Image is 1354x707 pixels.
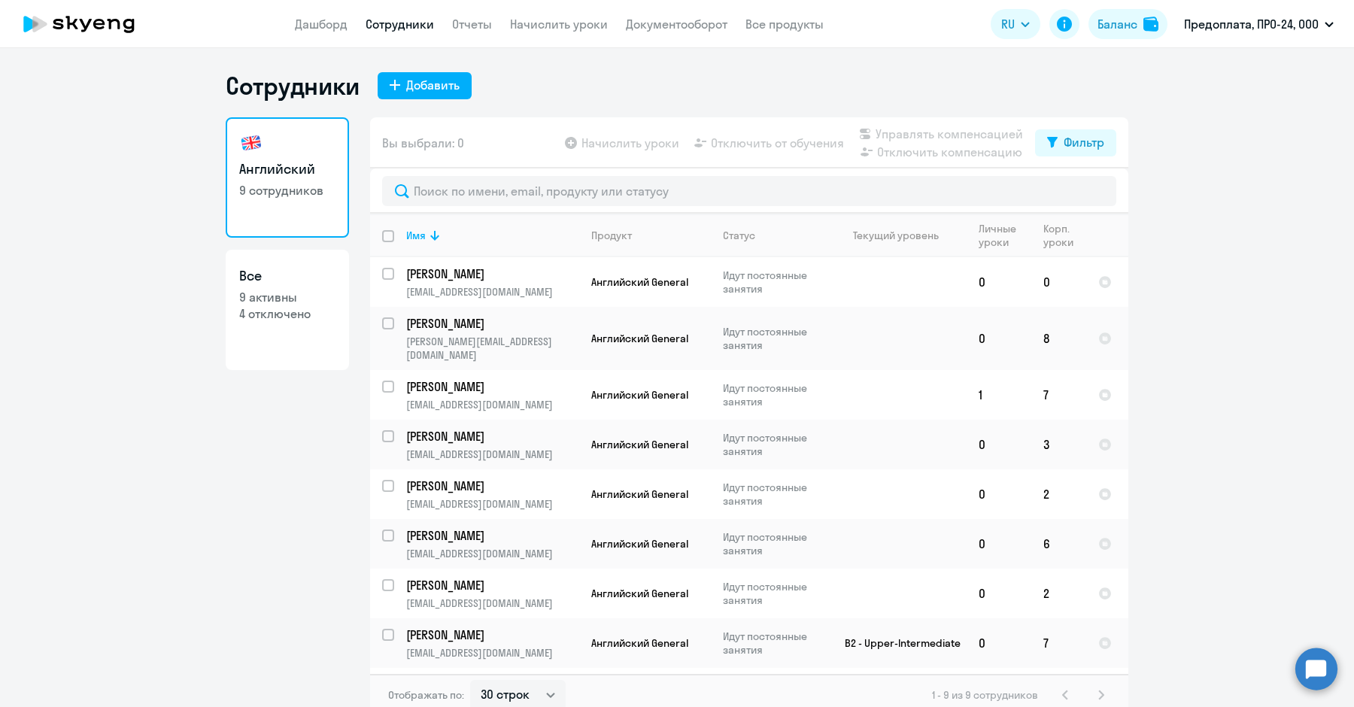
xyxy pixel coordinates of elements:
span: Английский General [591,332,688,345]
a: [PERSON_NAME] [406,315,578,332]
p: [EMAIL_ADDRESS][DOMAIN_NAME] [406,285,578,299]
img: english [239,131,263,155]
span: Вы выбрали: 0 [382,134,464,152]
td: 8 [1031,307,1086,370]
div: Добавить [406,76,460,94]
span: Английский General [591,587,688,600]
a: Дашборд [295,17,348,32]
td: 0 [1031,257,1086,307]
td: 0 [967,420,1031,469]
div: Статус [723,229,755,242]
td: 2 [1031,569,1086,618]
td: 0 [967,257,1031,307]
td: 7 [1031,370,1086,420]
button: Фильтр [1035,129,1116,156]
p: Идут постоянные занятия [723,580,826,607]
p: Идут постоянные занятия [723,481,826,508]
div: Текущий уровень [839,229,966,242]
span: Английский General [591,537,688,551]
p: [PERSON_NAME] [406,266,576,282]
p: 9 активны [239,289,335,305]
td: 7 [1031,618,1086,668]
button: Добавить [378,72,472,99]
a: Отчеты [452,17,492,32]
p: [EMAIL_ADDRESS][DOMAIN_NAME] [406,398,578,411]
p: Идут постоянные занятия [723,269,826,296]
p: [EMAIL_ADDRESS][DOMAIN_NAME] [406,448,578,461]
p: [PERSON_NAME] [406,627,576,643]
td: 3 [1031,420,1086,469]
span: Английский General [591,636,688,650]
td: 0 [967,519,1031,569]
span: 1 - 9 из 9 сотрудников [932,688,1038,702]
a: [PERSON_NAME] [406,378,578,395]
td: B2 - Upper-Intermediate [827,618,967,668]
p: Идут постоянные занятия [723,325,826,352]
span: Отображать по: [388,688,464,702]
a: [PERSON_NAME] [406,627,578,643]
h3: Английский [239,159,335,179]
p: [EMAIL_ADDRESS][DOMAIN_NAME] [406,596,578,610]
img: balance [1143,17,1158,32]
a: [PERSON_NAME] [406,577,578,593]
a: Все продукты [745,17,824,32]
a: [PERSON_NAME] [406,428,578,445]
td: 0 [967,569,1031,618]
p: [PERSON_NAME][EMAIL_ADDRESS][DOMAIN_NAME] [406,335,578,362]
div: Продукт [591,229,632,242]
a: [PERSON_NAME] [406,478,578,494]
p: Идут постоянные занятия [723,431,826,458]
p: Идут постоянные занятия [723,530,826,557]
p: 4 отключено [239,305,335,322]
p: [PERSON_NAME] [406,527,576,544]
p: [PERSON_NAME] [406,478,576,494]
h3: Все [239,266,335,286]
td: 1 [967,370,1031,420]
div: Корп. уроки [1043,222,1085,249]
a: Английский9 сотрудников [226,117,349,238]
span: Английский General [591,438,688,451]
div: Фильтр [1064,133,1104,151]
span: Английский General [591,388,688,402]
span: Английский General [591,275,688,289]
td: 0 [967,307,1031,370]
div: Текущий уровень [853,229,939,242]
div: Баланс [1097,15,1137,33]
p: [PERSON_NAME] [406,315,576,332]
p: [PERSON_NAME] [406,378,576,395]
h1: Сотрудники [226,71,360,101]
p: [EMAIL_ADDRESS][DOMAIN_NAME] [406,547,578,560]
button: Балансbalance [1088,9,1167,39]
td: 6 [1031,519,1086,569]
p: Идут постоянные занятия [723,630,826,657]
button: Предоплата, ПРО-24, ООО [1176,6,1341,42]
td: 2 [1031,469,1086,519]
input: Поиск по имени, email, продукту или статусу [382,176,1116,206]
a: Документооборот [626,17,727,32]
p: [EMAIL_ADDRESS][DOMAIN_NAME] [406,497,578,511]
span: RU [1001,15,1015,33]
p: [PERSON_NAME] [406,577,576,593]
a: [PERSON_NAME] [406,527,578,544]
a: [PERSON_NAME] [406,266,578,282]
div: Личные уроки [979,222,1031,249]
p: Предоплата, ПРО-24, ООО [1184,15,1319,33]
div: Имя [406,229,578,242]
span: Английский General [591,487,688,501]
div: Имя [406,229,426,242]
td: 0 [967,618,1031,668]
p: [PERSON_NAME] [406,428,576,445]
p: [EMAIL_ADDRESS][DOMAIN_NAME] [406,646,578,660]
a: Все9 активны4 отключено [226,250,349,370]
td: 0 [967,469,1031,519]
a: Начислить уроки [510,17,608,32]
p: Идут постоянные занятия [723,381,826,408]
a: Сотрудники [366,17,434,32]
p: 9 сотрудников [239,182,335,199]
button: RU [991,9,1040,39]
